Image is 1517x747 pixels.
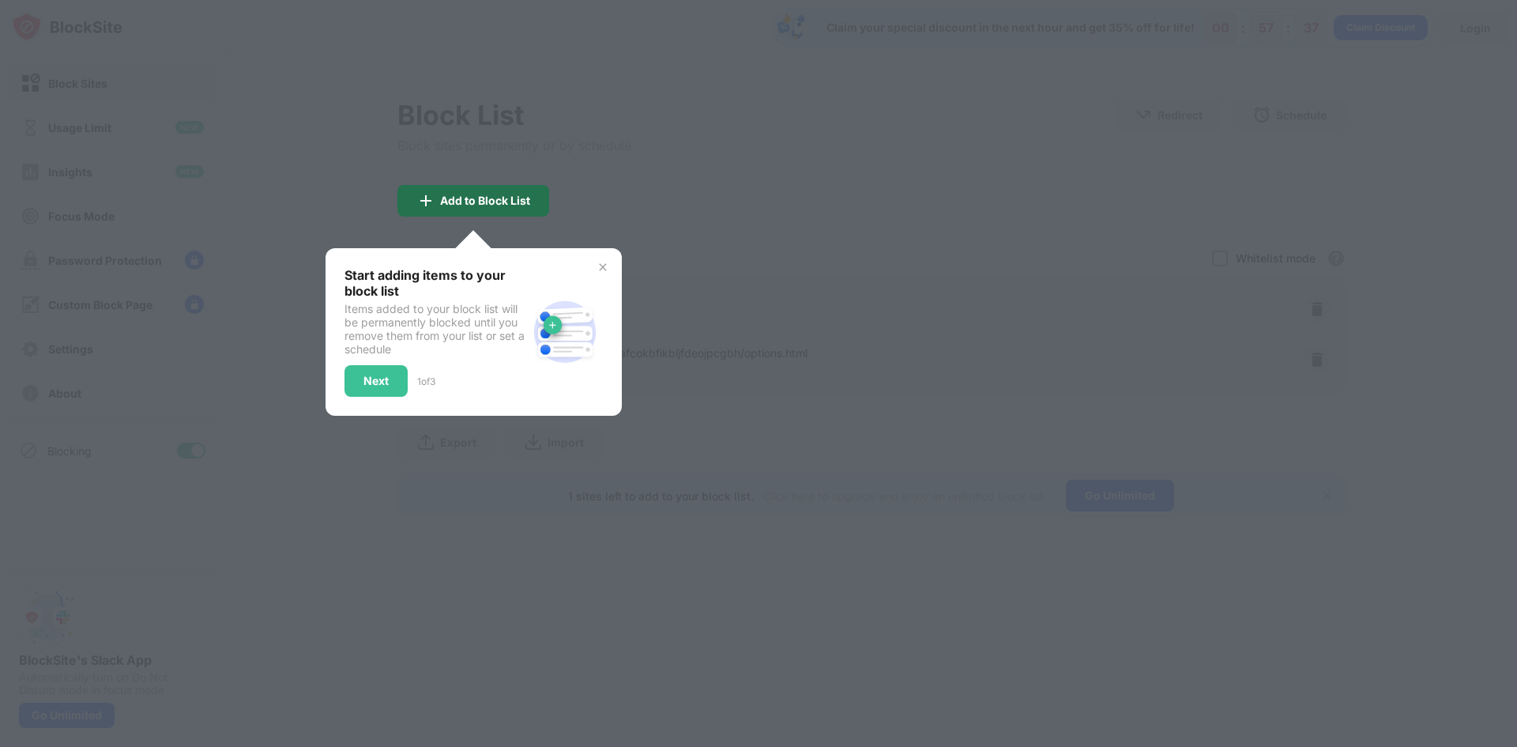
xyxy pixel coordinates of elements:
div: Next [363,375,389,387]
img: block-site.svg [527,294,603,370]
div: Add to Block List [440,194,530,207]
img: x-button.svg [597,261,609,274]
div: Start adding items to your block list [344,267,527,299]
div: 1 of 3 [417,375,435,387]
div: Items added to your block list will be permanently blocked until you remove them from your list o... [344,302,527,356]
